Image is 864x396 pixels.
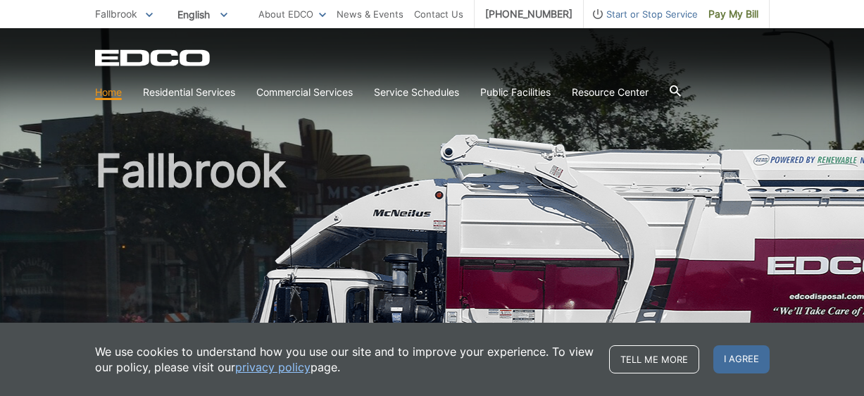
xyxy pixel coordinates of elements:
span: English [167,3,238,26]
span: I agree [713,345,770,373]
a: EDCD logo. Return to the homepage. [95,49,212,66]
span: Pay My Bill [708,6,758,22]
span: Fallbrook [95,8,137,20]
p: We use cookies to understand how you use our site and to improve your experience. To view our pol... [95,344,595,375]
a: privacy policy [235,359,311,375]
a: Tell me more [609,345,699,373]
a: Commercial Services [256,85,353,100]
a: Service Schedules [374,85,459,100]
a: Public Facilities [480,85,551,100]
a: Residential Services [143,85,235,100]
a: News & Events [337,6,403,22]
a: Resource Center [572,85,649,100]
a: About EDCO [258,6,326,22]
a: Contact Us [414,6,463,22]
a: Home [95,85,122,100]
